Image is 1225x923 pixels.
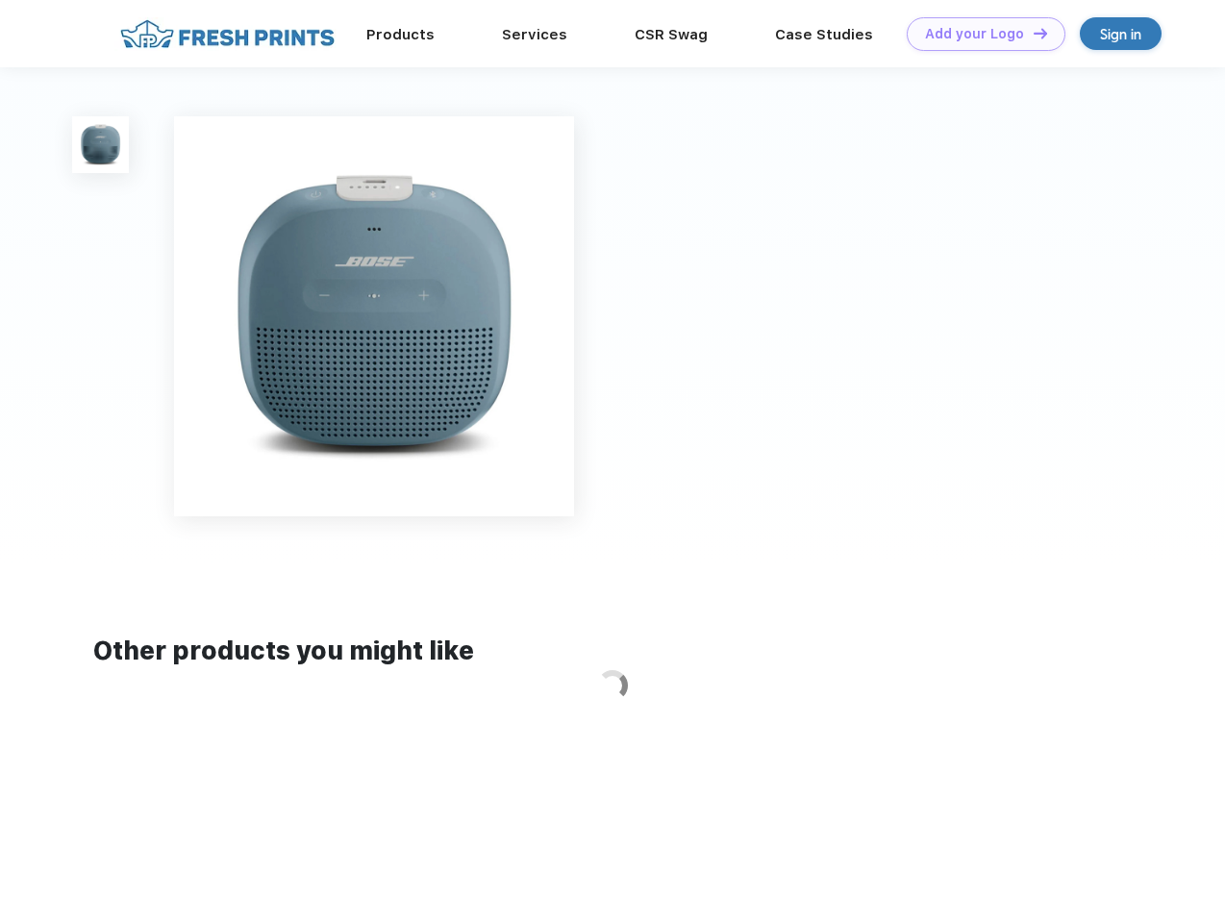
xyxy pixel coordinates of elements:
div: Add your Logo [925,26,1024,42]
img: func=resize&h=100 [72,116,129,173]
img: func=resize&h=640 [174,116,574,516]
img: DT [1034,28,1047,38]
a: CSR Swag [635,26,708,43]
div: Other products you might like [93,633,1131,670]
a: Services [502,26,567,43]
a: Products [366,26,435,43]
div: Sign in [1100,23,1141,45]
img: fo%20logo%202.webp [114,17,340,51]
a: Sign in [1080,17,1162,50]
